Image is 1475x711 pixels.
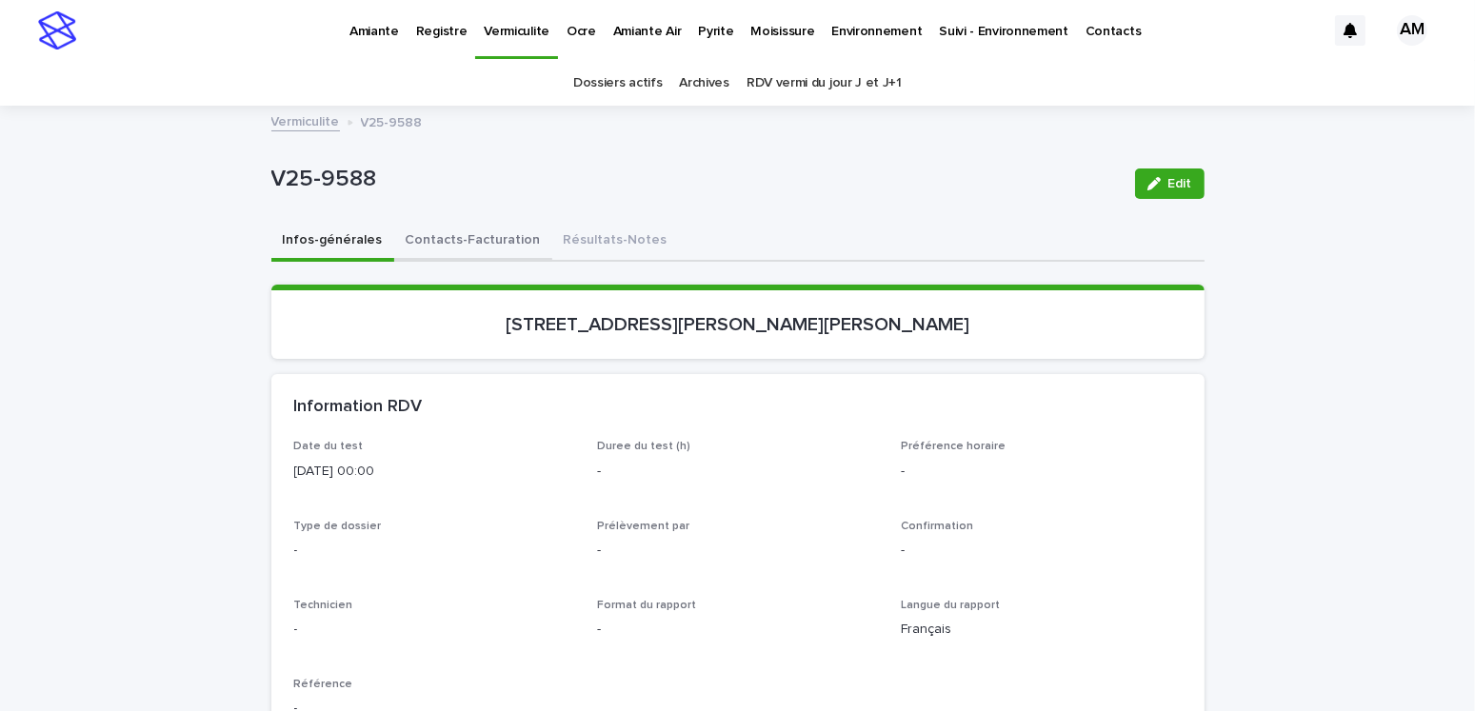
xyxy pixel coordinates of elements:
[1135,168,1205,199] button: Edit
[271,109,340,131] a: Vermiculite
[597,441,690,452] span: Duree du test (h)
[294,521,382,532] span: Type de dossier
[901,620,1182,640] p: Français
[597,620,878,640] p: -
[901,441,1006,452] span: Préférence horaire
[361,110,423,131] p: V25-9588
[901,521,973,532] span: Confirmation
[1397,15,1427,46] div: AM
[901,462,1182,482] p: -
[573,61,662,106] a: Dossiers actifs
[552,222,679,262] button: Résultats-Notes
[294,397,423,418] h2: Information RDV
[294,313,1182,336] p: [STREET_ADDRESS][PERSON_NAME][PERSON_NAME]
[294,620,575,640] p: -
[294,441,364,452] span: Date du test
[271,222,394,262] button: Infos-générales
[294,541,575,561] p: -
[901,600,1000,611] span: Langue du rapport
[271,166,1120,193] p: V25-9588
[294,462,575,482] p: [DATE] 00:00
[1168,177,1192,190] span: Edit
[901,541,1182,561] p: -
[597,462,878,482] p: -
[679,61,729,106] a: Archives
[294,600,353,611] span: Technicien
[597,541,878,561] p: -
[294,679,353,690] span: Référence
[597,600,696,611] span: Format du rapport
[597,521,689,532] span: Prélèvement par
[394,222,552,262] button: Contacts-Facturation
[747,61,902,106] a: RDV vermi du jour J et J+1
[38,11,76,49] img: stacker-logo-s-only.png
